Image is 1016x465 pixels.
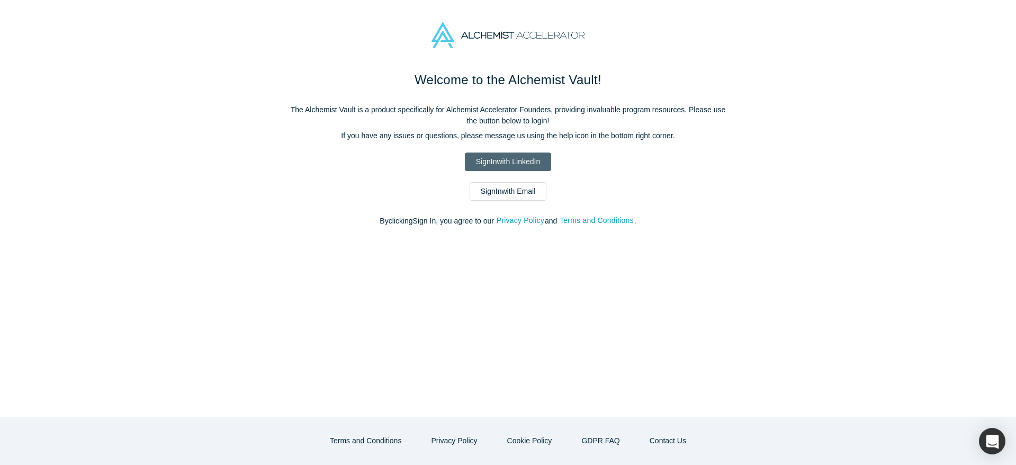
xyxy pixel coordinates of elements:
[286,130,731,141] p: If you have any issues or questions, please message us using the help icon in the bottom right co...
[639,432,697,450] button: Contact Us
[431,22,584,48] img: Alchemist Accelerator Logo
[470,182,547,201] a: SignInwith Email
[559,214,634,227] button: Terms and Conditions
[570,432,631,450] a: GDPR FAQ
[319,432,412,450] button: Terms and Conditions
[286,216,731,227] p: By clicking Sign In , you agree to our and .
[286,70,731,90] h1: Welcome to the Alchemist Vault!
[420,432,488,450] button: Privacy Policy
[496,432,563,450] button: Cookie Policy
[286,104,731,127] p: The Alchemist Vault is a product specifically for Alchemist Accelerator Founders, providing inval...
[465,153,551,171] a: SignInwith LinkedIn
[496,214,545,227] button: Privacy Policy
